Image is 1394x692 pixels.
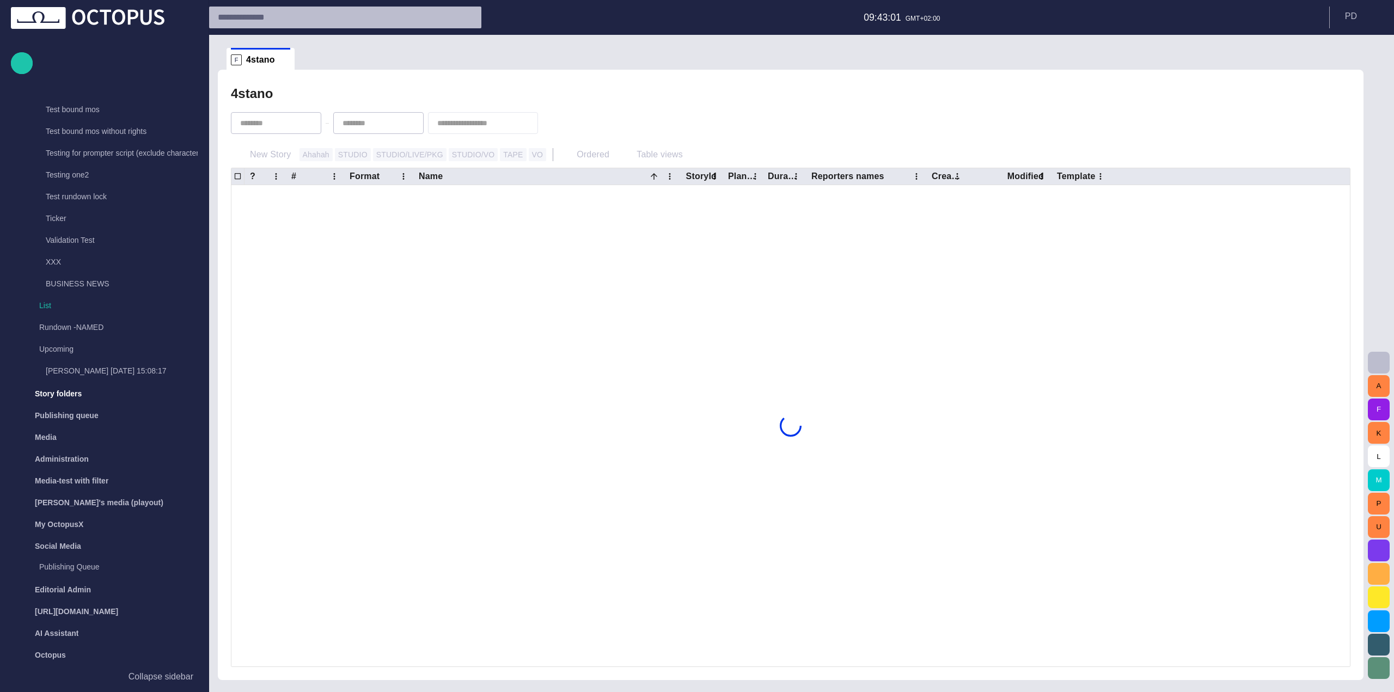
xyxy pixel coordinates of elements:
[46,191,198,202] p: Test rundown lock
[39,300,198,311] p: List
[35,388,82,399] p: Story folders
[35,497,163,508] p: [PERSON_NAME]'s media (playout)
[11,7,164,29] img: Octopus News Room
[662,169,677,184] button: Name column menu
[129,670,193,683] p: Collapse sidebar
[768,171,798,182] div: Duration
[35,519,83,530] p: My OctopusX
[24,187,198,209] div: Test rundown lock
[246,54,275,65] span: 4stano
[24,121,198,143] div: Test bound mos without rights
[11,601,198,622] div: [URL][DOMAIN_NAME]
[46,365,198,376] p: [PERSON_NAME] [DATE] 15:08:17
[46,278,198,289] p: BUSINESS NEWS
[24,252,198,274] div: XXX
[231,86,273,101] h2: 4stano
[950,169,965,184] button: Created by column menu
[1368,422,1390,444] button: K
[419,171,458,182] div: Name
[1368,375,1390,397] button: A
[231,54,242,65] p: F
[46,235,198,246] p: Validation Test
[11,405,198,426] div: Publishing queue
[46,169,198,180] p: Testing one2
[46,104,198,115] p: Test bound mos
[646,169,662,184] button: Sort
[24,165,198,187] div: Testing one2
[35,584,91,595] p: Editorial Admin
[35,454,89,464] p: Administration
[46,148,205,158] p: Testing for prompter script (exclude characters)
[350,171,380,182] div: Format
[35,650,66,660] p: Octopus
[250,171,255,182] div: ?
[1007,171,1044,182] div: Modified
[396,169,411,184] button: Format column menu
[24,143,198,165] div: Testing for prompter script (exclude characters)
[1057,171,1096,182] div: Template
[11,470,198,492] div: Media-test with filter
[1345,10,1357,23] p: P D
[11,666,198,688] button: Collapse sidebar
[788,169,804,184] button: Duration column menu
[46,126,198,137] p: Test bound mos without rights
[24,209,198,230] div: Ticker
[909,169,924,184] button: Reporters names column menu
[35,475,108,486] p: Media-test with filter
[1336,7,1387,26] button: PD
[35,541,81,552] p: Social Media
[24,100,198,121] div: Test bound mos
[864,10,901,25] p: 09:43:01
[35,628,78,639] p: AI Assistant
[728,171,757,182] div: Plan dur
[35,606,118,617] p: [URL][DOMAIN_NAME]
[46,256,198,267] p: XXX
[1368,493,1390,515] button: P
[1368,445,1390,467] button: L
[686,171,717,182] div: StoryId
[707,169,722,184] button: StoryId column menu
[291,171,296,182] div: #
[11,426,198,448] div: Media
[46,213,198,224] p: Ticker
[1093,169,1108,184] button: Template column menu
[932,171,962,182] div: Created by
[24,230,198,252] div: Validation Test
[1368,516,1390,538] button: U
[11,622,198,644] div: AI Assistant
[1368,469,1390,491] button: M
[39,561,176,572] p: Publishing Queue
[1034,169,1049,184] button: Modified column menu
[17,296,198,317] div: List
[11,492,198,513] div: [PERSON_NAME]'s media (playout)
[35,432,57,443] p: Media
[39,322,176,333] p: Rundown -NAMED
[906,14,940,23] p: GMT+02:00
[268,169,284,184] button: ? column menu
[811,171,884,182] div: Reporters names
[24,274,198,296] div: BUSINESS NEWS
[35,410,99,421] p: Publishing queue
[748,169,763,184] button: Plan dur column menu
[39,344,176,354] p: Upcoming
[327,169,342,184] button: # column menu
[227,48,295,70] div: F4stano
[1368,399,1390,420] button: F
[11,644,198,666] div: Octopus
[24,361,198,383] div: [PERSON_NAME] [DATE] 15:08:17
